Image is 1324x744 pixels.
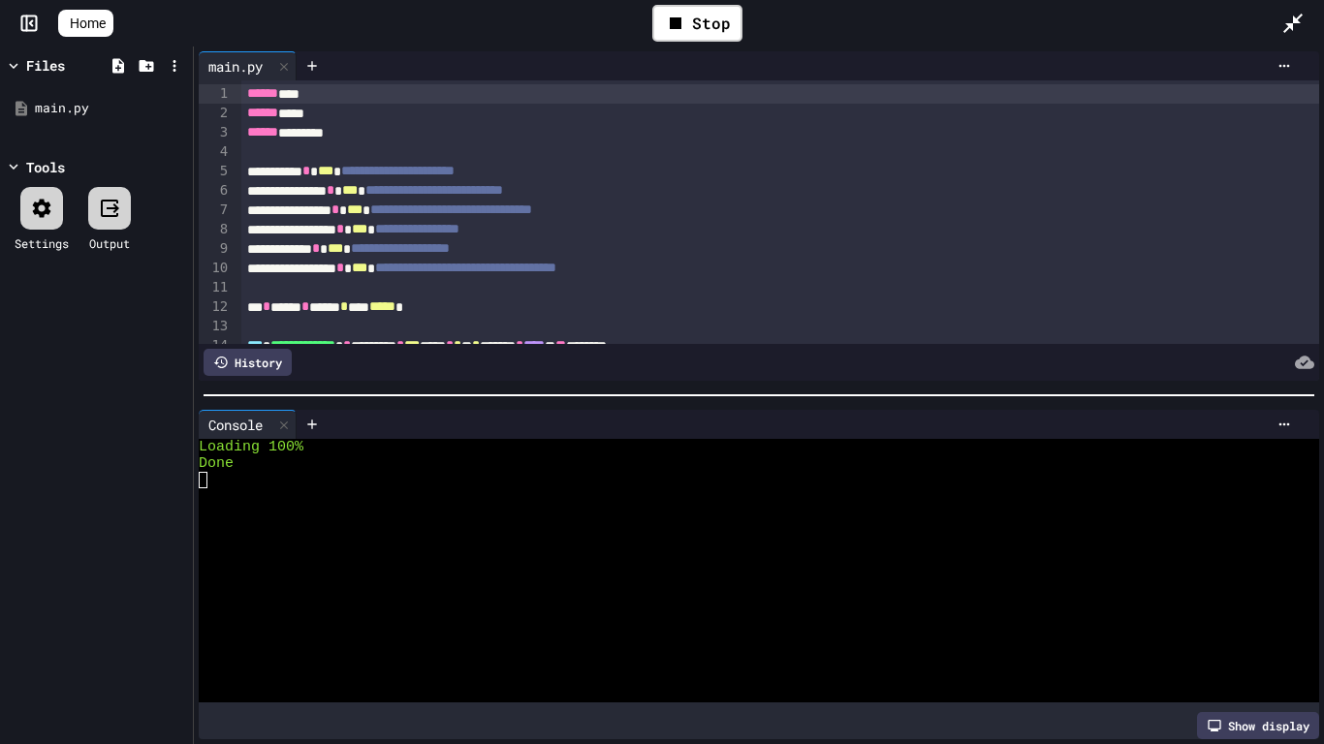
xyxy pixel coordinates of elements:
[199,297,231,317] div: 12
[199,162,231,181] div: 5
[199,181,231,201] div: 6
[199,142,231,162] div: 4
[199,239,231,259] div: 9
[199,104,231,123] div: 2
[652,5,742,42] div: Stop
[199,259,231,278] div: 10
[58,10,113,37] a: Home
[199,439,303,455] span: Loading 100%
[199,336,231,356] div: 14
[199,201,231,220] div: 7
[199,84,231,104] div: 1
[199,220,231,239] div: 8
[231,337,240,353] span: Fold line
[204,349,292,376] div: History
[199,317,231,336] div: 13
[199,455,234,472] span: Done
[199,123,231,142] div: 3
[199,278,231,297] div: 11
[70,14,106,33] span: Home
